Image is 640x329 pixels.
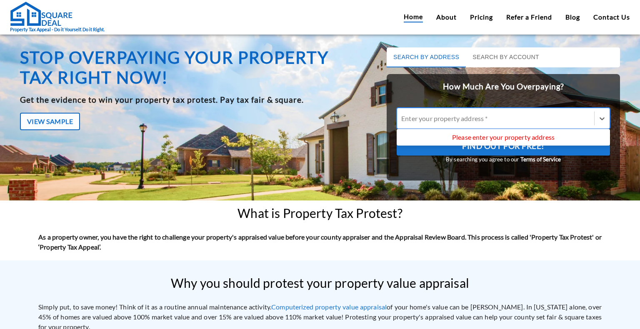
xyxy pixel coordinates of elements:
h2: How Much Are You Overpaying? [387,74,620,99]
span: Find Out For Free! [462,139,545,153]
div: Minimize live chat window [137,4,157,24]
img: salesiqlogo_leal7QplfZFryJ6FIlVepeu7OftD7mt8q6exU6-34PB8prfIgodN67KcxXM9Y7JQ_.png [57,218,63,223]
em: Driven by SalesIQ [65,218,106,224]
b: Get the evidence to win your property tax protest. Pay tax fair & square. [20,95,304,104]
div: basic tabs example [387,47,620,67]
h2: What is Property Tax Protest? [237,206,402,220]
button: Search by Address [387,47,466,67]
a: Home [404,12,423,22]
a: Blog [565,12,580,22]
a: Property Tax Appeal - Do it Yourself. Do it Right. [10,1,105,33]
a: Refer a Friend [506,12,552,22]
a: Terms of Service [520,156,561,163]
button: Find Out For Free! [397,136,610,156]
h1: Stop overpaying your property tax right now! [20,47,366,87]
a: Pricing [470,12,493,22]
em: Submit [122,256,151,267]
small: By searching you agree to our [397,156,610,164]
img: Square Deal [10,1,72,26]
span: We are offline. Please leave us a message. [17,105,145,189]
a: Contact Us [593,12,630,22]
h2: Why you should protest your property value appraisal [171,276,469,290]
div: Leave a message [43,47,140,57]
a: About [436,12,457,22]
textarea: Type your message and click 'Submit' [4,227,159,256]
strong: As a property owner, you have the right to challenge your property's appraised value before your ... [38,233,602,251]
div: Please enter your property address [397,131,610,144]
button: View Sample [20,113,80,130]
button: Search by Account [466,47,546,67]
img: logo_Zg8I0qSkbAqR2WFHt3p6CTuqpyXMFPubPcD2OT02zFN43Cy9FUNNG3NEPhM_Q1qe_.png [14,50,35,54]
a: Computerized property value appraisal [271,303,387,311]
